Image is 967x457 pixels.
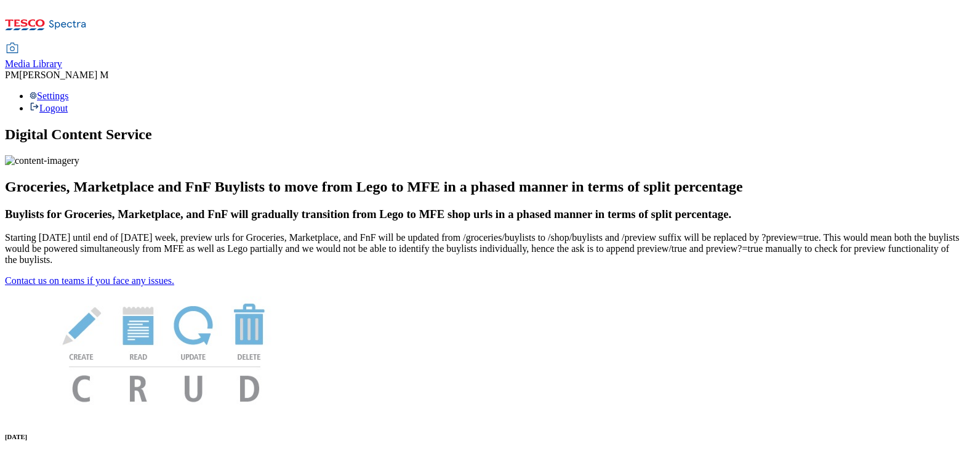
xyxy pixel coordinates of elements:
a: Settings [30,91,69,101]
a: Media Library [5,44,62,70]
img: News Image [5,286,325,415]
span: [PERSON_NAME] M [19,70,108,80]
h3: Buylists for Groceries, Marketplace, and FnF will gradually transition from Lego to MFE shop urls... [5,208,962,221]
span: Media Library [5,59,62,69]
a: Contact us on teams if you face any issues. [5,275,174,286]
h2: Groceries, Marketplace and FnF Buylists to move from Lego to MFE in a phased manner in terms of s... [5,179,962,195]
h1: Digital Content Service [5,126,962,143]
h6: [DATE] [5,433,962,440]
img: content-imagery [5,155,79,166]
a: Logout [30,103,68,113]
span: PM [5,70,19,80]
p: Starting [DATE] until end of [DATE] week, preview urls for Groceries, Marketplace, and FnF will b... [5,232,962,265]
